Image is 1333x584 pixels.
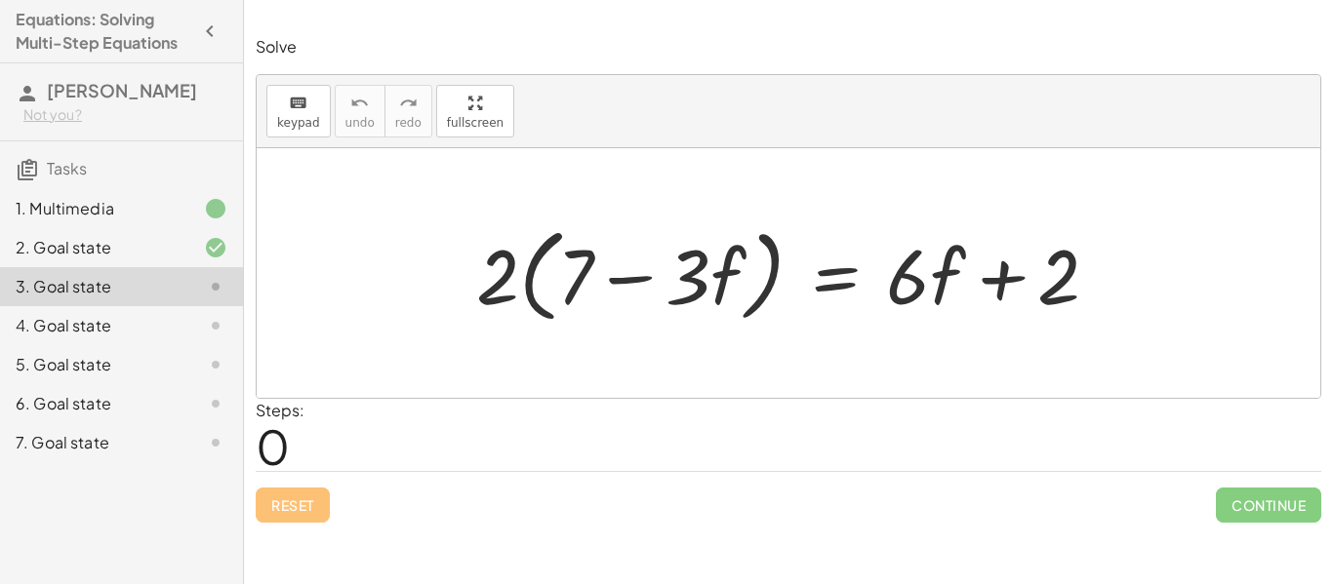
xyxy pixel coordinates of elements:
i: Task finished. [204,197,227,220]
i: undo [350,92,369,115]
i: Task finished and correct. [204,236,227,259]
div: 3. Goal state [16,275,173,298]
span: keypad [277,116,320,130]
h4: Equations: Solving Multi-Step Equations [16,8,192,55]
i: Task not started. [204,275,227,298]
i: Task not started. [204,392,227,415]
div: Not you? [23,105,227,125]
div: 6. Goal state [16,392,173,415]
i: redo [399,92,418,115]
div: 5. Goal state [16,353,173,376]
i: Task not started. [204,431,227,454]
button: redoredo [384,85,432,137]
span: Tasks [47,158,87,178]
p: Solve [256,36,1321,58]
span: redo [395,116,422,130]
button: keyboardkeypad [266,85,331,137]
span: undo [345,116,375,130]
div: 1. Multimedia [16,197,173,220]
i: Task not started. [204,353,227,376]
i: Task not started. [204,314,227,337]
div: 7. Goal state [16,431,173,454]
div: 4. Goal state [16,314,173,337]
i: keyboard [289,92,307,115]
label: Steps: [256,400,304,420]
span: [PERSON_NAME] [47,79,197,101]
button: undoundo [335,85,385,137]
span: 0 [256,416,290,476]
button: fullscreen [436,85,514,137]
span: fullscreen [447,116,504,130]
div: 2. Goal state [16,236,173,259]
